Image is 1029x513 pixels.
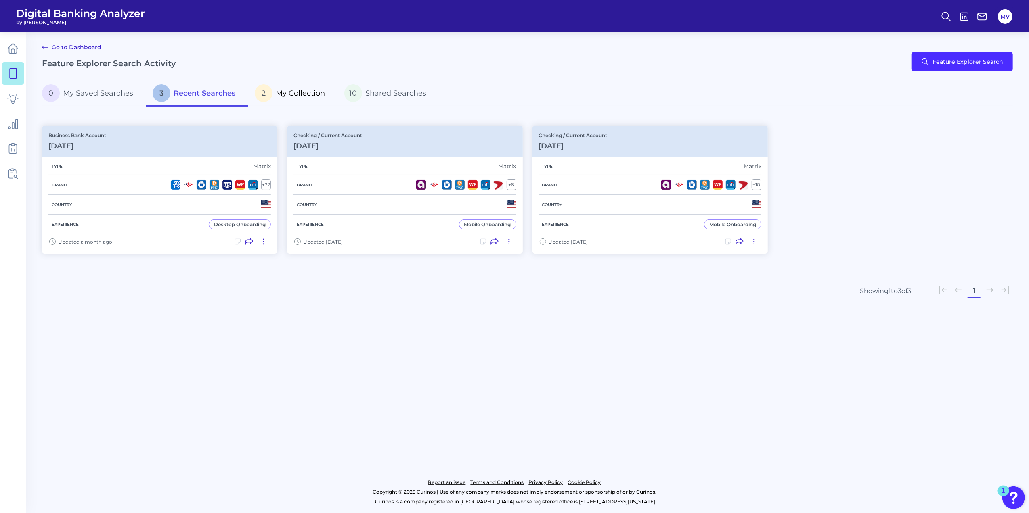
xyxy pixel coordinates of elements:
h5: Country [293,202,321,207]
a: Report an issue [428,478,466,487]
p: Copyright © 2025 Curinos | Use of any company marks does not imply endorsement or sponsorship of ... [40,487,989,497]
a: Checking / Current Account[DATE]TypeMatrixBrand+8CountryExperienceMobile OnboardingUpdated [DATE] [287,126,522,254]
div: Matrix [499,163,516,170]
h5: Type [48,164,66,169]
h3: [DATE] [48,142,106,150]
div: Showing 1 to 3 of 3 [860,287,911,295]
div: 1 [1002,491,1005,501]
div: Mobile Onboarding [464,221,511,227]
button: Feature Explorer Search [912,52,1013,71]
h5: Type [293,164,311,169]
span: 0 [42,84,60,102]
a: Cookie Policy [568,478,601,487]
h5: Brand [293,182,315,188]
a: Go to Dashboard [42,42,101,52]
h5: Country [539,202,566,207]
h2: Feature Explorer Search Activity [42,58,176,68]
span: 10 [344,84,362,102]
div: + 10 [752,179,761,190]
span: My Saved Searches [63,89,133,98]
button: 1 [968,284,981,297]
h3: [DATE] [293,142,362,150]
p: Checking / Current Account [539,132,608,138]
a: 10Shared Searches [338,81,439,107]
a: Checking / Current Account[DATE]TypeMatrixBrand+10CountryExperienceMobile OnboardingUpdated [DATE] [532,126,768,254]
button: MV [998,9,1012,24]
p: Curinos is a company registered in [GEOGRAPHIC_DATA] whose registered office is [STREET_ADDRESS][... [42,497,989,507]
p: Checking / Current Account [293,132,362,138]
h5: Brand [48,182,70,188]
span: Updated [DATE] [303,239,343,245]
a: 2My Collection [248,81,338,107]
div: Mobile Onboarding [709,221,756,227]
span: by [PERSON_NAME] [16,19,145,25]
span: Updated a month ago [58,239,112,245]
h5: Brand [539,182,561,188]
div: Desktop Onboarding [214,221,266,227]
h5: Country [48,202,75,207]
a: Business Bank Account[DATE]TypeMatrixBrand+22CountryExperienceDesktop OnboardingUpdated a month ago [42,126,277,254]
div: + 22 [261,179,271,190]
span: 3 [153,84,170,102]
div: Matrix [253,163,271,170]
a: Privacy Policy [529,478,563,487]
span: Updated [DATE] [549,239,588,245]
h5: Experience [293,222,327,227]
h5: Experience [539,222,572,227]
button: Open Resource Center, 1 new notification [1002,486,1025,509]
span: Recent Searches [174,89,235,98]
a: Terms and Conditions [471,478,524,487]
span: Digital Banking Analyzer [16,7,145,19]
span: 2 [255,84,272,102]
span: Shared Searches [365,89,426,98]
span: Feature Explorer Search [933,58,1003,65]
div: + 8 [507,179,516,190]
p: Business Bank Account [48,132,106,138]
a: 3Recent Searches [146,81,248,107]
span: My Collection [276,89,325,98]
h5: Experience [48,222,82,227]
h5: Type [539,164,556,169]
h3: [DATE] [539,142,608,150]
div: Matrix [744,163,761,170]
a: 0My Saved Searches [42,81,146,107]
